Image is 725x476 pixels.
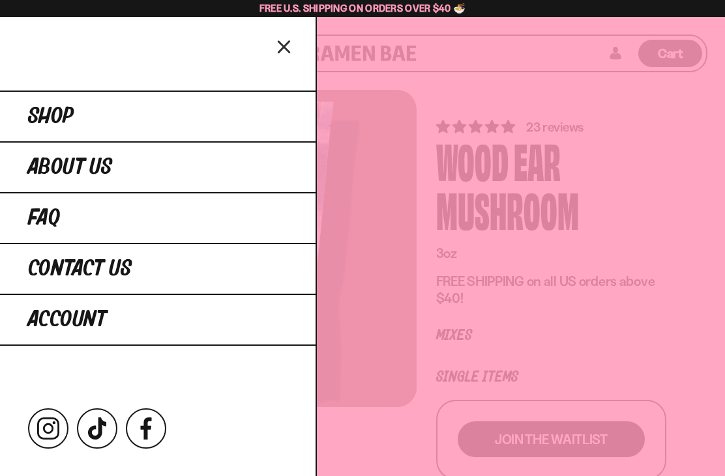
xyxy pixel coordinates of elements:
button: Close menu [273,35,296,57]
span: Contact Us [28,257,132,281]
span: About Us [28,156,112,179]
span: Free U.S. Shipping on Orders over $40 🍜 [259,2,466,14]
span: Shop [28,105,74,128]
span: FAQ [28,206,60,230]
span: Account [28,308,106,331]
